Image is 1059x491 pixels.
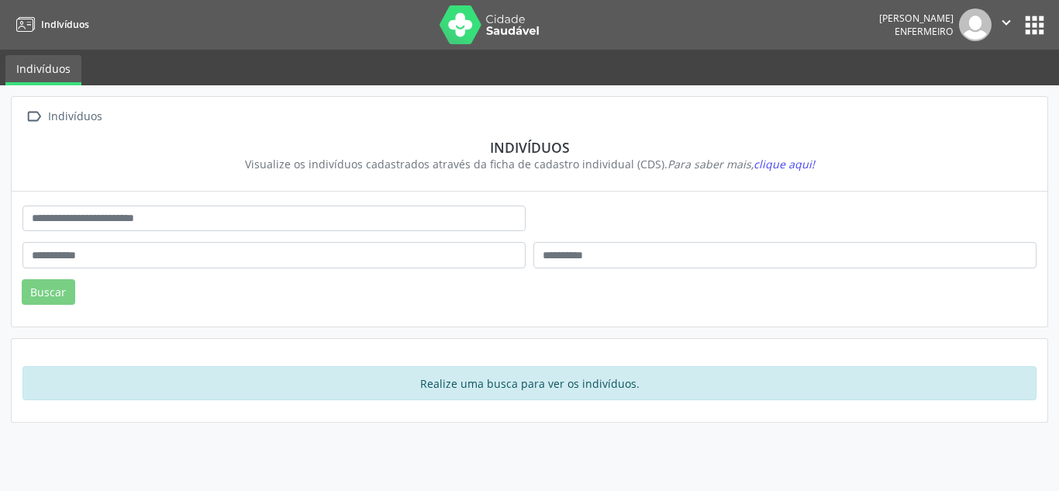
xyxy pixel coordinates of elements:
div: Indivíduos [45,105,105,128]
button: Buscar [22,279,75,306]
a: Indivíduos [11,12,89,37]
i:  [22,105,45,128]
span: clique aqui! [754,157,815,171]
a:  Indivíduos [22,105,105,128]
i:  [998,14,1015,31]
button: apps [1021,12,1048,39]
a: Indivíduos [5,55,81,85]
div: Realize uma busca para ver os indivíduos. [22,366,1037,400]
div: Indivíduos [33,139,1026,156]
span: Indivíduos [41,18,89,31]
img: img [959,9,992,41]
div: Visualize os indivíduos cadastrados através da ficha de cadastro individual (CDS). [33,156,1026,172]
i: Para saber mais, [667,157,815,171]
span: Enfermeiro [895,25,954,38]
button:  [992,9,1021,41]
div: [PERSON_NAME] [879,12,954,25]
